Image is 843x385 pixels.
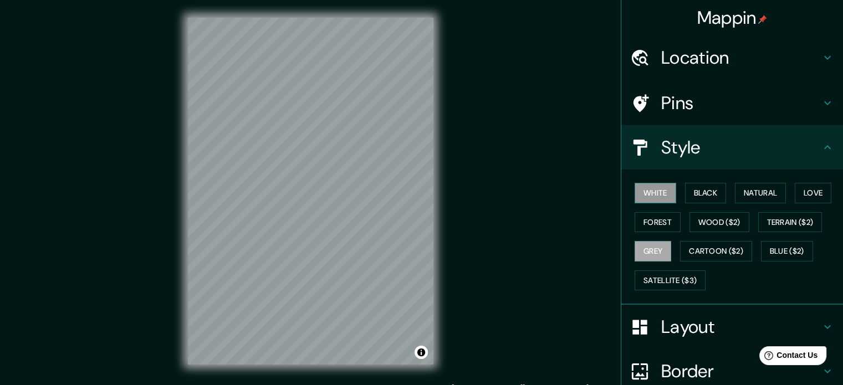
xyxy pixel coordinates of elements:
[621,35,843,80] div: Location
[635,241,671,261] button: Grey
[635,212,681,233] button: Forest
[621,305,843,349] div: Layout
[685,183,727,203] button: Black
[621,125,843,170] div: Style
[735,183,786,203] button: Natural
[661,92,821,114] h4: Pins
[697,7,768,29] h4: Mappin
[661,360,821,382] h4: Border
[758,212,822,233] button: Terrain ($2)
[744,342,831,373] iframe: Help widget launcher
[621,81,843,125] div: Pins
[689,212,749,233] button: Wood ($2)
[635,270,706,291] button: Satellite ($3)
[635,183,676,203] button: White
[188,18,433,365] canvas: Map
[415,346,428,359] button: Toggle attribution
[680,241,752,261] button: Cartoon ($2)
[661,47,821,69] h4: Location
[661,136,821,158] h4: Style
[661,316,821,338] h4: Layout
[758,15,767,24] img: pin-icon.png
[761,241,813,261] button: Blue ($2)
[795,183,831,203] button: Love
